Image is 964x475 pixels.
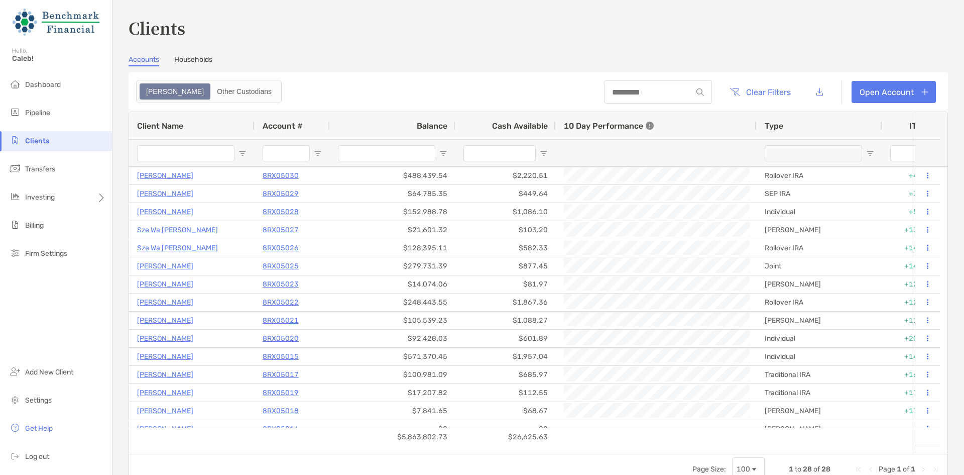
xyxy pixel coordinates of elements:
[263,350,299,363] p: 8RX05015
[25,80,61,89] span: Dashboard
[757,312,882,329] div: [PERSON_NAME]
[137,332,193,345] p: [PERSON_NAME]
[263,145,310,161] input: Account # Filter Input
[867,465,875,473] div: Previous Page
[757,366,882,384] div: Traditional IRA
[455,167,556,184] div: $2,220.51
[25,249,67,258] span: Firm Settings
[174,55,212,66] a: Households
[137,278,193,291] a: [PERSON_NAME]
[866,149,874,157] button: Open Filter Menu
[757,221,882,239] div: [PERSON_NAME]
[25,452,49,461] span: Log out
[330,348,455,365] div: $571,370.45
[765,121,783,131] span: Type
[455,257,556,275] div: $877.45
[137,314,193,327] a: [PERSON_NAME]
[882,203,942,221] div: +5.80%
[882,330,942,347] div: +20.09%
[455,420,556,438] div: $0
[455,384,556,402] div: $112.55
[455,348,556,365] div: $1,957.04
[439,149,447,157] button: Open Filter Menu
[137,224,218,236] a: Sze Wa [PERSON_NAME]
[795,465,801,473] span: to
[137,260,193,272] a: [PERSON_NAME]
[722,81,798,103] button: Clear Filters
[882,312,942,329] div: +11.42%
[757,330,882,347] div: Individual
[855,465,863,473] div: First Page
[330,185,455,203] div: $64,785.35
[137,387,193,399] a: [PERSON_NAME]
[9,450,21,462] img: logout icon
[455,275,556,293] div: $81.97
[137,405,193,417] a: [PERSON_NAME]
[330,239,455,257] div: $128,395.11
[897,465,901,473] span: 1
[852,81,936,103] a: Open Account
[263,206,299,218] a: 8RX05028
[737,465,750,473] div: 100
[882,384,942,402] div: +17.42%
[9,422,21,434] img: get-help icon
[314,149,322,157] button: Open Filter Menu
[455,428,556,446] div: $26,625.63
[136,80,282,103] div: segmented control
[263,278,299,291] p: 8RX05023
[455,185,556,203] div: $449.64
[137,121,183,131] span: Client Name
[263,260,299,272] p: 8RX05025
[330,221,455,239] div: $21,601.32
[757,420,882,438] div: [PERSON_NAME]
[263,121,303,131] span: Account #
[137,423,193,435] a: [PERSON_NAME]
[25,221,44,230] span: Billing
[12,4,100,40] img: Zoe Logo
[330,275,455,293] div: $14,074.06
[696,88,704,96] img: input icon
[263,296,299,309] a: 8RX05022
[137,350,193,363] a: [PERSON_NAME]
[9,191,21,203] img: investing icon
[879,465,895,473] span: Page
[789,465,793,473] span: 1
[263,405,299,417] a: 8RX05018
[129,55,159,66] a: Accounts
[330,384,455,402] div: $17,207.82
[330,257,455,275] div: $279,731.39
[455,239,556,257] div: $582.33
[137,206,193,218] a: [PERSON_NAME]
[882,257,942,275] div: +14.74%
[330,330,455,347] div: $92,428.03
[263,332,299,345] a: 8RX05020
[757,384,882,402] div: Traditional IRA
[919,465,927,473] div: Next Page
[263,187,299,200] a: 8RX05029
[903,465,909,473] span: of
[9,162,21,174] img: transfers icon
[463,145,536,161] input: Cash Available Filter Input
[455,294,556,311] div: $1,867.36
[25,137,49,145] span: Clients
[890,145,922,161] input: ITD Filter Input
[141,84,209,99] div: Zoe
[263,387,299,399] a: 8RX05019
[417,121,447,131] span: Balance
[263,368,299,381] p: 8RX05017
[757,348,882,365] div: Individual
[263,314,299,327] a: 8RX05021
[757,167,882,184] div: Rollover IRA
[25,109,50,117] span: Pipeline
[330,294,455,311] div: $248,443.55
[564,112,654,139] div: 10 Day Performance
